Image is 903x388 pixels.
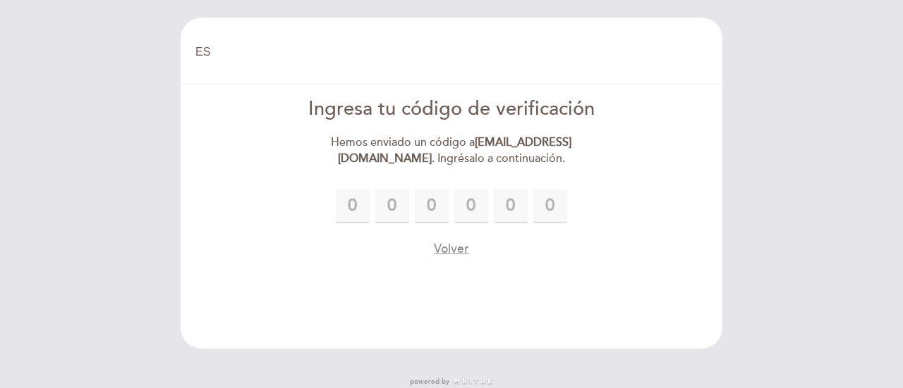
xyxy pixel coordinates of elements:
[338,135,572,165] strong: [EMAIL_ADDRESS][DOMAIN_NAME]
[410,377,493,387] a: powered by
[494,189,528,223] input: 0
[415,189,449,223] input: 0
[375,189,409,223] input: 0
[533,189,567,223] input: 0
[410,377,449,387] span: powered by
[336,189,370,223] input: 0
[454,189,488,223] input: 0
[290,96,614,123] div: Ingresa tu código de verificación
[290,134,614,167] div: Hemos enviado un código a . Ingrésalo a continuación.
[453,378,493,385] img: MEITRE
[434,240,469,258] button: Volver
